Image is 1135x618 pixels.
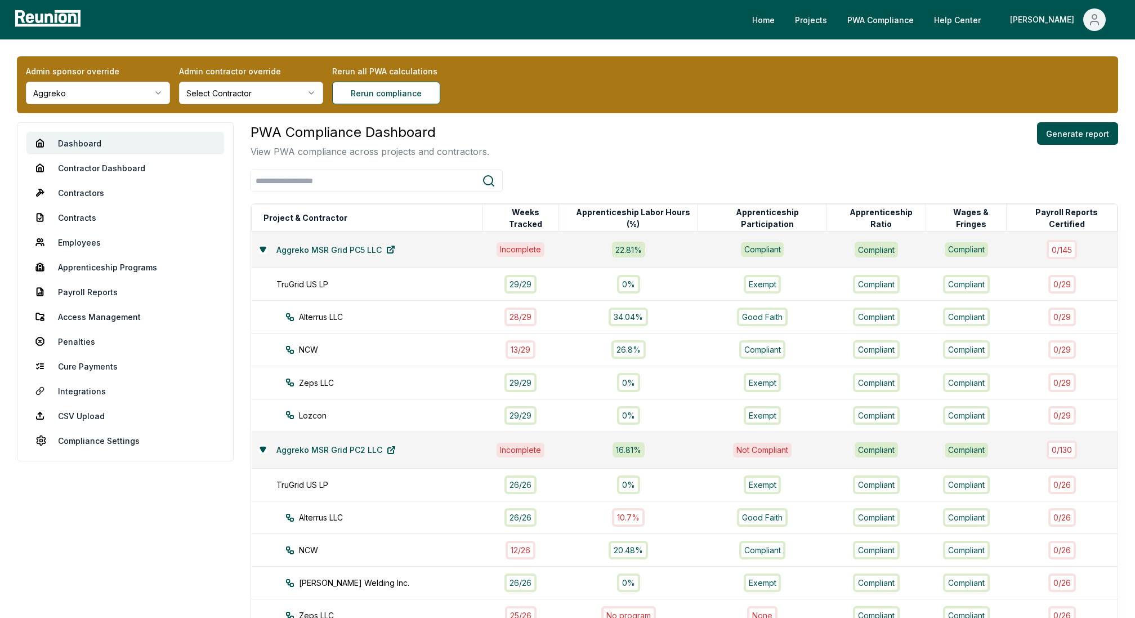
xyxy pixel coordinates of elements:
div: 28 / 29 [504,308,537,326]
label: Admin sponsor override [26,65,170,77]
div: Compliant [943,275,990,294]
div: 29 / 29 [504,373,537,392]
h3: PWA Compliance Dashboard [251,122,489,143]
div: Compliant [943,406,990,425]
a: PWA Compliance [838,8,923,31]
button: Weeks Tracked [493,207,558,229]
button: [PERSON_NAME] [1001,8,1115,31]
div: Exempt [744,475,781,494]
button: Generate report [1037,122,1118,145]
div: Compliant [943,373,990,392]
div: Exempt [744,373,781,392]
div: [PERSON_NAME] Welding Inc. [285,577,503,589]
div: Compliant [853,308,900,326]
button: Apprenticeship Ratio [837,207,926,229]
div: Alterrus LLC [285,512,503,523]
p: View PWA compliance across projects and contractors. [251,145,489,158]
div: Exempt [744,406,781,425]
div: Compliant [943,541,990,559]
div: Compliant [853,573,900,592]
a: Integrations [26,380,224,402]
div: Compliant [855,442,898,457]
div: Zeps LLC [285,377,503,389]
a: Aggreko MSR Grid PC5 LLC [267,238,404,261]
div: TruGrid US LP [276,479,494,491]
div: 26 / 26 [504,475,537,494]
button: Project & Contractor [261,207,350,229]
button: Apprenticeship Participation [708,207,826,229]
a: Help Center [925,8,990,31]
div: 26.8% [611,340,646,359]
div: 0 / 26 [1048,508,1076,527]
div: Exempt [744,573,781,592]
div: 26 / 26 [504,573,537,592]
a: Apprenticeship Programs [26,256,224,278]
div: Alterrus LLC [285,311,503,323]
div: 0 / 26 [1048,573,1076,592]
div: Good Faith [737,308,788,326]
div: Exempt [744,275,781,294]
a: Contracts [26,206,224,229]
div: Compliant [853,541,900,559]
div: [PERSON_NAME] [1010,8,1079,31]
a: Compliance Settings [26,429,224,452]
div: Compliant [853,406,900,425]
div: 0% [617,406,640,425]
button: Wages & Fringes [936,207,1006,229]
div: NCW [285,544,503,556]
div: 0 / 29 [1048,275,1076,294]
div: Good Faith [737,508,788,527]
div: Compliant [739,340,786,359]
div: Compliant [943,508,990,527]
div: Compliant [853,340,900,359]
div: 0% [617,275,640,294]
div: Compliant [853,275,900,294]
div: NCW [285,344,503,355]
div: Incomplete [497,242,544,257]
a: Employees [26,231,224,254]
a: Contractor Dashboard [26,157,224,179]
div: 0 / 29 [1048,308,1076,326]
div: TruGrid US LP [276,278,494,290]
div: 0 / 26 [1048,541,1076,559]
div: 20.48% [609,541,648,559]
div: 0 / 26 [1048,475,1076,494]
div: Compliant [853,508,900,527]
div: Not Compliant [733,443,792,457]
div: 0 / 29 [1048,406,1076,425]
div: Compliant [741,242,784,257]
a: Dashboard [26,132,224,154]
div: Compliant [945,443,988,457]
div: 12 / 26 [506,541,535,559]
a: Access Management [26,305,224,328]
div: 0% [617,373,640,392]
a: Penalties [26,330,224,353]
a: Payroll Reports [26,281,224,303]
div: 10.7% [612,508,645,527]
div: 34.04% [609,308,648,326]
div: 0% [617,475,640,494]
label: Rerun all PWA calculations [332,65,476,77]
a: Contractors [26,181,224,204]
div: 16.81 % [613,442,645,457]
div: Compliant [853,475,900,494]
div: 22.81 % [612,242,645,257]
div: 13 / 29 [506,340,535,359]
a: Cure Payments [26,355,224,377]
div: Compliant [943,340,990,359]
div: Compliant [943,475,990,494]
label: Admin contractor override [179,65,323,77]
div: 0 / 130 [1047,441,1077,459]
div: Lozcon [285,410,503,421]
a: Aggreko MSR Grid PC2 LLC [267,439,405,461]
div: 0 / 29 [1048,340,1076,359]
div: 0 / 145 [1047,240,1077,259]
div: Compliant [855,242,898,257]
button: Rerun compliance [332,82,440,104]
a: Home [743,8,784,31]
div: Compliant [739,541,786,559]
div: Compliant [945,242,988,257]
button: Apprenticeship Labor Hours (%) [569,207,698,229]
div: 0 / 29 [1048,373,1076,392]
div: Compliant [943,573,990,592]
